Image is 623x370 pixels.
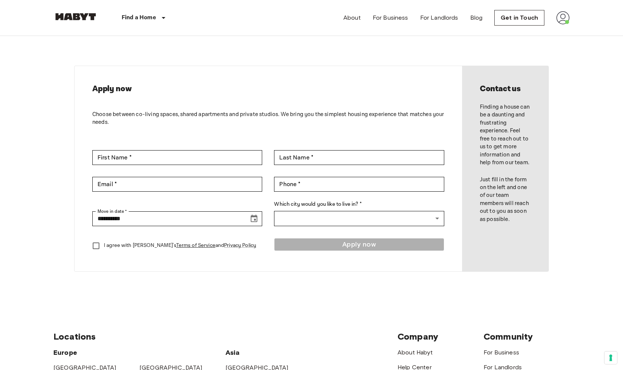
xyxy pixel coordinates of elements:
[604,351,617,364] button: Your consent preferences for tracking technologies
[53,348,77,357] span: Europe
[176,242,215,249] a: Terms of Service
[122,13,156,22] p: Find a Home
[420,13,458,22] a: For Landlords
[343,13,361,22] a: About
[92,110,444,126] p: Choose between co-living spaces, shared apartments and private studios. We bring you the simplest...
[480,103,531,167] p: Finding a house can be a daunting and frustrating experience. Feel free to reach out to us to get...
[224,242,256,249] a: Privacy Policy
[480,176,531,224] p: Just fill in the form on the left and one of our team members will reach out to you as soon as po...
[398,349,433,356] a: About Habyt
[98,208,127,215] label: Move in date
[104,242,256,250] p: I agree with [PERSON_NAME]'s and
[494,10,544,26] a: Get in Touch
[484,331,533,342] span: Community
[274,201,444,208] label: Which city would you like to live in? *
[398,331,438,342] span: Company
[53,13,98,20] img: Habyt
[53,331,96,342] span: Locations
[470,13,483,22] a: Blog
[247,211,261,226] button: Choose date, selected date is Sep 17, 2025
[556,11,570,24] img: avatar
[373,13,408,22] a: For Business
[480,84,531,94] h2: Contact us
[92,84,444,94] h2: Apply now
[225,348,240,357] span: Asia
[484,349,519,356] a: For Business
